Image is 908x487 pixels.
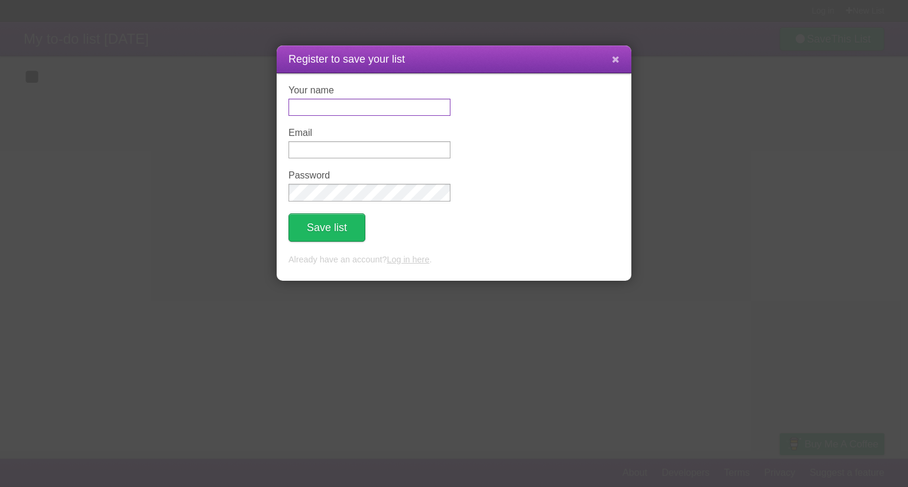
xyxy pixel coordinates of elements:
[288,213,365,242] button: Save list
[288,85,450,96] label: Your name
[288,254,620,267] p: Already have an account? .
[288,128,450,138] label: Email
[387,255,429,264] a: Log in here
[288,170,450,181] label: Password
[288,51,620,67] h1: Register to save your list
